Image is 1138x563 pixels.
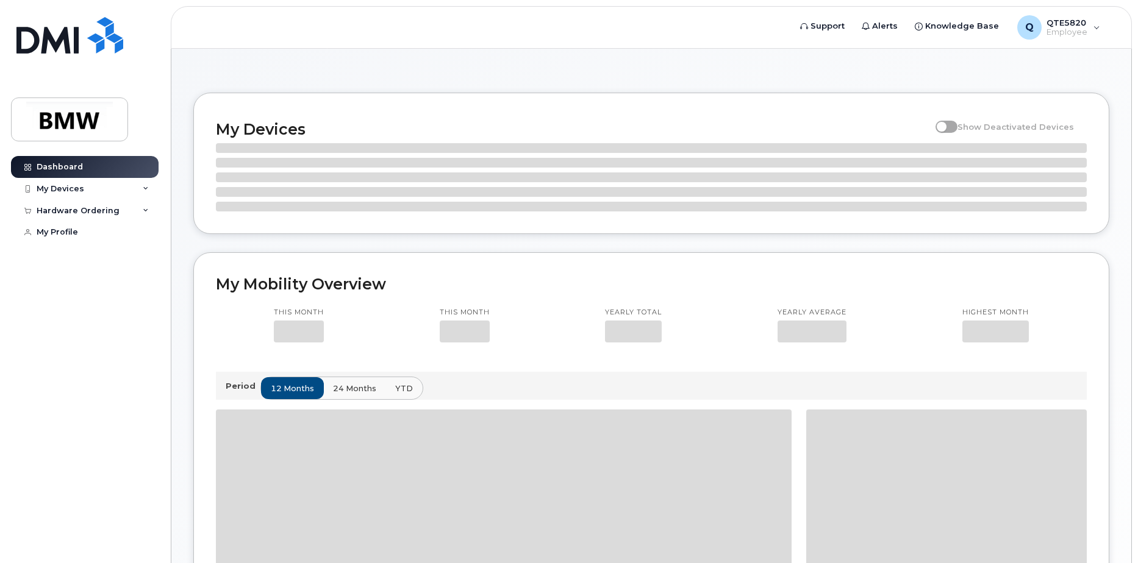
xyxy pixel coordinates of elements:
[226,380,260,392] p: Period
[333,383,376,394] span: 24 months
[440,308,490,317] p: This month
[778,308,846,317] p: Yearly average
[936,115,945,125] input: Show Deactivated Devices
[216,275,1087,293] h2: My Mobility Overview
[962,308,1029,317] p: Highest month
[605,308,662,317] p: Yearly total
[957,122,1074,132] span: Show Deactivated Devices
[274,308,324,317] p: This month
[216,120,929,138] h2: My Devices
[395,383,413,394] span: YTD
